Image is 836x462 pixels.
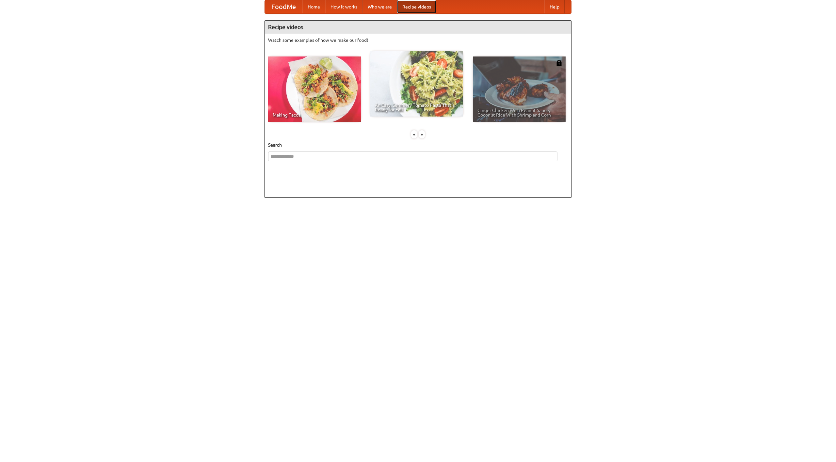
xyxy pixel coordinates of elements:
p: Watch some examples of how we make our food! [268,37,568,43]
a: Who we are [362,0,397,13]
h4: Recipe videos [265,21,571,34]
div: » [419,130,425,138]
img: 483408.png [556,60,562,66]
div: « [411,130,417,138]
a: An Easy, Summery Tomato Pasta That's Ready for Fall [370,51,463,117]
a: How it works [325,0,362,13]
a: Home [302,0,325,13]
a: Help [544,0,565,13]
span: Making Tacos [273,113,356,117]
span: An Easy, Summery Tomato Pasta That's Ready for Fall [375,103,458,112]
a: Recipe videos [397,0,436,13]
h5: Search [268,142,568,148]
a: FoodMe [265,0,302,13]
a: Making Tacos [268,56,361,122]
